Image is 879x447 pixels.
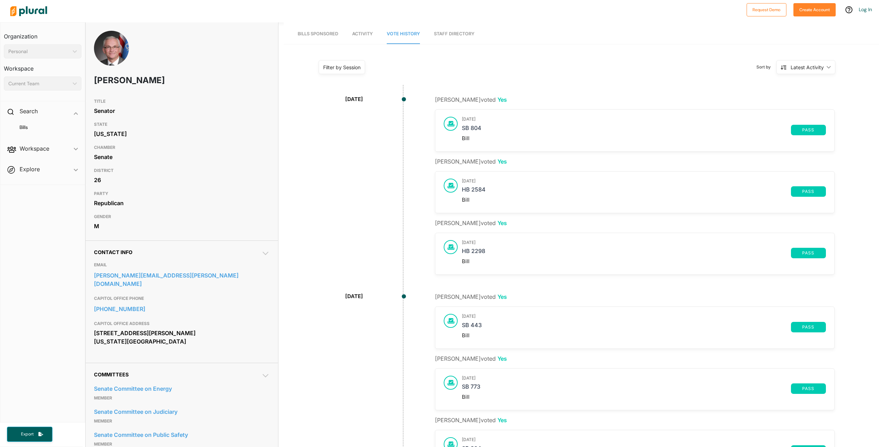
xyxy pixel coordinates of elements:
span: pass [795,251,822,255]
button: Export [7,427,52,442]
a: SB 804 [462,125,791,135]
span: Yes [497,96,507,103]
span: [PERSON_NAME] voted [435,355,507,362]
p: Member [94,417,270,425]
h3: STATE [94,120,270,129]
button: Create Account [793,3,836,16]
span: pass [795,189,822,194]
h3: EMAIL [94,261,270,269]
div: [DATE] [345,95,363,103]
img: Headshot of Darcy Jech [94,31,129,80]
div: Bill [462,394,826,400]
span: pass [795,128,822,132]
h3: [DATE] [462,179,826,183]
span: Vote History [387,31,420,36]
div: Senator [94,106,270,116]
a: HB 2298 [462,248,791,258]
a: [PHONE_NUMBER] [94,304,270,314]
h3: CAPITOL OFFICE PHONE [94,294,270,303]
div: [US_STATE] [94,129,270,139]
h3: Workspace [4,58,81,74]
span: Yes [497,158,507,165]
h3: DISTRICT [94,166,270,175]
a: Create Account [793,6,836,13]
span: Yes [497,355,507,362]
div: Latest Activity [791,64,824,71]
h3: CHAMBER [94,143,270,152]
span: pass [795,387,822,391]
a: Senate Committee on Energy [94,383,270,394]
span: Sort by [756,64,776,70]
a: Senate Committee on Judiciary [94,406,270,417]
h1: [PERSON_NAME] [94,70,199,91]
a: Activity [352,24,373,44]
a: Senate Committee on Public Safety [94,430,270,440]
div: Bill [462,332,826,339]
a: Bills [11,124,78,131]
div: M [94,221,270,231]
span: Committees [94,372,129,377]
span: pass [795,325,822,329]
div: [DATE] [345,293,363,301]
div: 26 [94,175,270,185]
h3: [DATE] [462,117,826,122]
a: HB 2584 [462,186,791,197]
div: Bill [462,135,826,142]
a: Log In [859,6,872,13]
div: Bill [462,258,826,265]
a: Request Demo [747,6,786,13]
h3: [DATE] [462,437,826,442]
h3: PARTY [94,189,270,198]
div: Personal [8,48,70,55]
a: [PERSON_NAME][EMAIL_ADDRESS][PERSON_NAME][DOMAIN_NAME] [94,270,270,289]
span: [PERSON_NAME] voted [435,417,507,424]
h3: CAPITOL OFFICE ADDRESS [94,319,270,328]
a: SB 773 [462,383,791,394]
h3: [DATE] [462,240,826,245]
a: Vote History [387,24,420,44]
h3: Organization [4,26,81,42]
span: Activity [352,31,373,36]
h2: Search [20,107,38,115]
div: Filter by Session [323,64,361,71]
span: Bills Sponsored [298,31,338,36]
h3: TITLE [94,97,270,106]
span: [PERSON_NAME] voted [435,96,507,103]
span: [PERSON_NAME] voted [435,293,507,300]
span: Yes [497,293,507,300]
a: Bills Sponsored [298,24,338,44]
a: SB 443 [462,322,791,332]
span: [PERSON_NAME] voted [435,158,507,165]
span: Export [16,431,38,437]
div: Current Team [8,80,70,87]
div: Republican [94,198,270,208]
h3: GENDER [94,212,270,221]
a: Staff Directory [434,24,474,44]
span: Yes [497,219,507,226]
span: [PERSON_NAME] voted [435,219,507,226]
span: Contact Info [94,249,132,255]
h3: [DATE] [462,376,826,381]
h3: [DATE] [462,314,826,319]
p: member [94,394,270,402]
span: Yes [497,417,507,424]
div: [STREET_ADDRESS][PERSON_NAME] [US_STATE][GEOGRAPHIC_DATA] [94,328,270,347]
div: Bill [462,197,826,203]
div: Senate [94,152,270,162]
button: Request Demo [747,3,786,16]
